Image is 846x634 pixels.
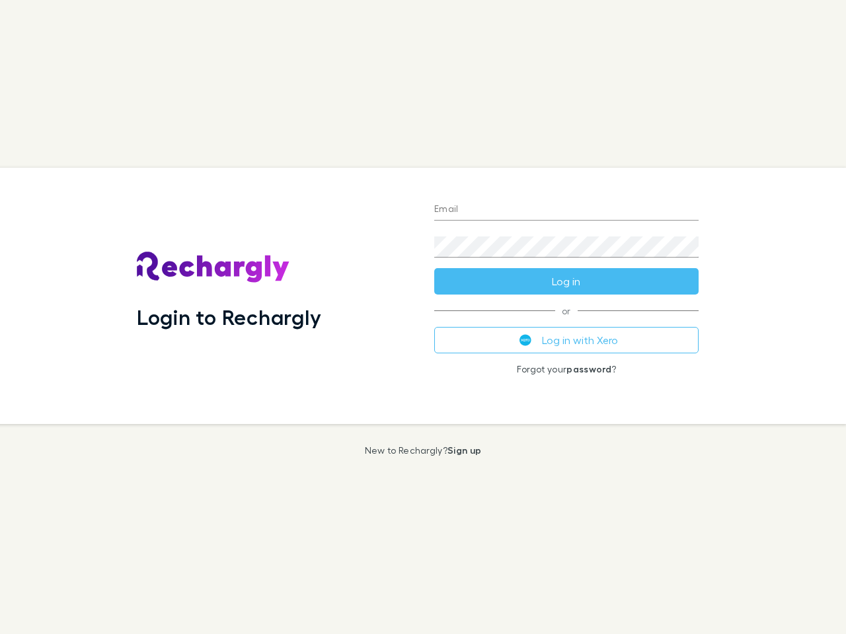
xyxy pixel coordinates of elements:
img: Xero's logo [519,334,531,346]
button: Log in [434,268,699,295]
h1: Login to Rechargly [137,304,321,330]
a: password [566,363,611,374]
button: Log in with Xero [434,327,699,353]
p: New to Rechargly? [365,445,482,456]
img: Rechargly's Logo [137,252,290,283]
p: Forgot your ? [434,364,699,374]
a: Sign up [447,444,481,456]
